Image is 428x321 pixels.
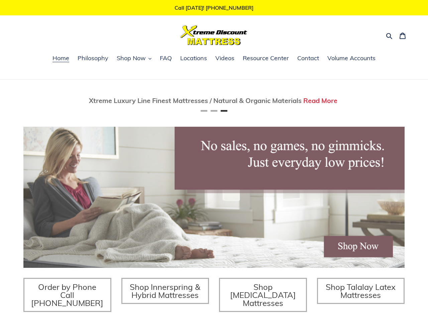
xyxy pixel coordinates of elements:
span: Philosophy [78,54,108,62]
span: Home [52,54,69,62]
a: FAQ [156,53,175,64]
span: FAQ [160,54,172,62]
span: Volume Accounts [327,54,376,62]
span: Order by Phone Call [PHONE_NUMBER] [31,282,103,308]
span: Videos [215,54,234,62]
button: Shop Now [113,53,155,64]
a: Locations [177,53,210,64]
img: herobannermay2022-1652879215306_1200x.jpg [23,127,405,268]
span: Shop Now [117,54,146,62]
span: Contact [297,54,319,62]
a: Videos [212,53,238,64]
button: Page 3 [221,110,227,112]
span: Shop Talalay Latex Mattresses [326,282,396,300]
a: Resource Center [239,53,292,64]
button: Page 2 [211,110,217,112]
a: Home [49,53,73,64]
a: Shop Talalay Latex Mattresses [317,278,405,304]
span: Shop Innerspring & Hybrid Mattresses [130,282,200,300]
a: Shop [MEDICAL_DATA] Mattresses [219,278,307,312]
span: Locations [180,54,207,62]
a: Philosophy [74,53,112,64]
span: Resource Center [243,54,289,62]
a: Read More [303,96,337,105]
img: Xtreme Discount Mattress [181,25,247,45]
a: Contact [294,53,322,64]
span: Xtreme Luxury Line Finest Mattresses / Natural & Organic Materials [89,96,302,105]
a: Volume Accounts [324,53,379,64]
a: Shop Innerspring & Hybrid Mattresses [121,278,209,304]
button: Page 1 [201,110,207,112]
a: Order by Phone Call [PHONE_NUMBER] [23,278,111,312]
span: Shop [MEDICAL_DATA] Mattresses [230,282,296,308]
